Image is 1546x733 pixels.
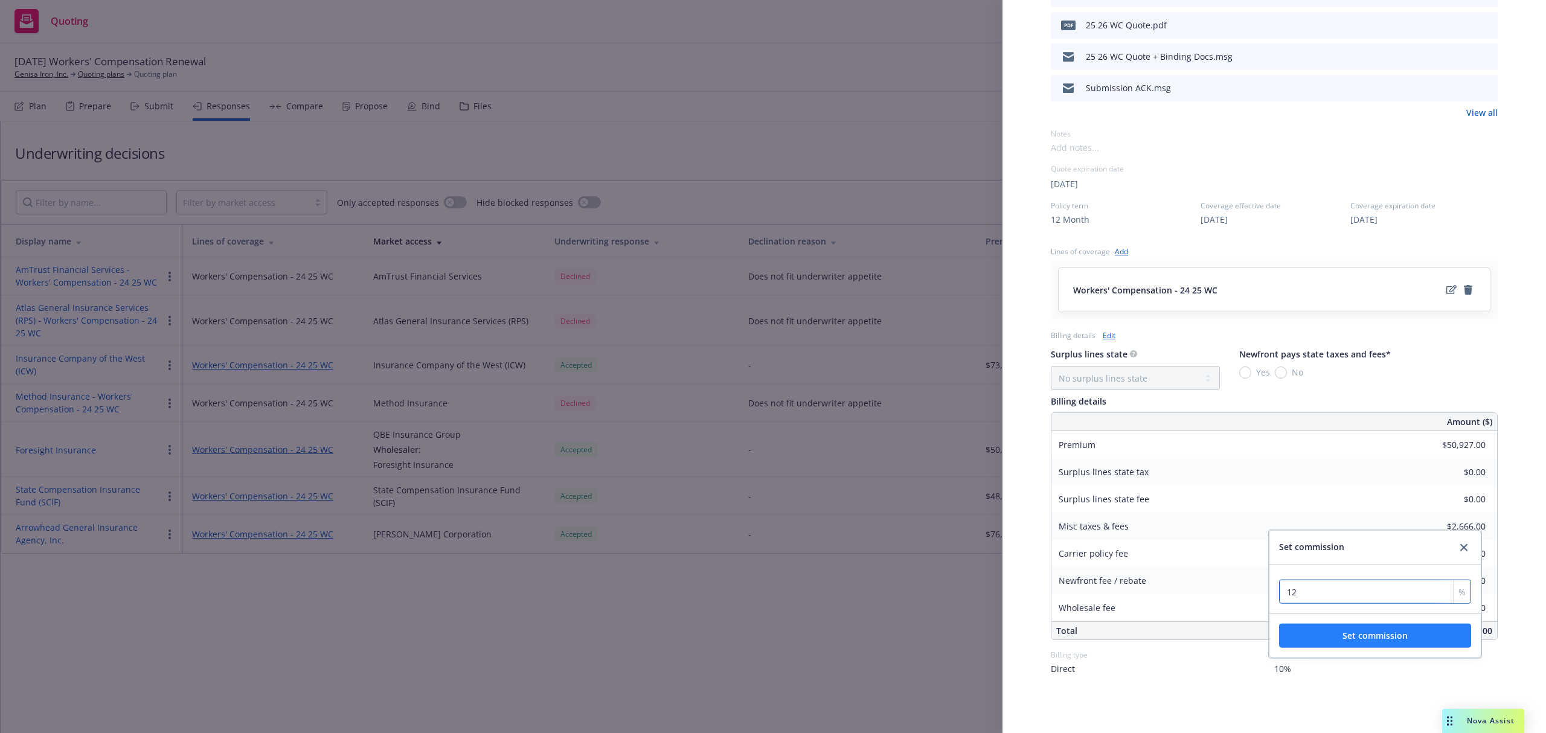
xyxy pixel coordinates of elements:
[1279,540,1344,555] span: Set commission
[1051,213,1089,226] button: 12 Month
[1051,178,1078,190] button: [DATE]
[1444,283,1458,297] a: edit
[1442,709,1524,733] button: Nova Assist
[1461,283,1475,297] a: remove
[1051,129,1498,139] div: Notes
[1467,715,1515,726] span: Nova Assist
[1482,50,1493,64] button: preview file
[1447,415,1492,428] span: Amount ($)
[1115,245,1128,258] a: Add
[1051,200,1198,211] span: Policy term
[1342,630,1408,641] span: Set commission
[1274,662,1291,675] span: 10%
[1482,18,1493,33] button: preview file
[1051,662,1075,675] span: Direct
[1051,650,1274,660] div: Billing type
[1056,625,1077,636] span: Total
[1051,246,1110,257] div: Lines of coverage
[1059,493,1149,505] span: Surplus lines state fee
[1059,466,1149,478] span: Surplus lines state tax
[1051,164,1498,174] div: Quote expiration date
[1201,213,1228,226] button: [DATE]
[1275,366,1287,379] input: No
[1457,540,1471,555] a: close
[1463,18,1472,33] button: download file
[1059,548,1128,559] span: Carrier policy fee
[1350,200,1498,211] span: Coverage expiration date
[1463,50,1472,64] button: download file
[1051,395,1498,408] div: Billing details
[1414,490,1493,508] input: 0.00
[1458,585,1466,598] span: %
[1256,366,1270,379] span: Yes
[1059,575,1146,586] span: Newfront fee / rebate
[1051,348,1127,360] span: Surplus lines state
[1466,106,1498,119] a: View all
[1059,439,1095,450] span: Premium
[1414,517,1493,536] input: 0.00
[1279,624,1471,648] button: Set commission
[1239,348,1391,360] span: Newfront pays state taxes and fees*
[1103,329,1115,342] a: Edit
[1086,82,1171,94] div: Submission ACK.msg
[1086,50,1233,63] div: 25 26 WC Quote + Binding Docs.msg
[1073,284,1217,296] span: Workers' Compensation - 24 25 WC
[1051,330,1095,341] div: Billing details
[1086,19,1167,31] div: 25 26 WC Quote.pdf
[1061,21,1076,30] span: pdf
[1482,81,1493,95] button: preview file
[1463,81,1472,95] button: download file
[1442,709,1457,733] div: Drag to move
[1201,200,1348,211] span: Coverage effective date
[1414,436,1493,454] input: 0.00
[1292,366,1303,379] span: No
[1059,520,1129,532] span: Misc taxes & fees
[1414,463,1493,481] input: 0.00
[1350,213,1378,226] button: [DATE]
[1239,366,1251,379] input: Yes
[1059,602,1115,613] span: Wholesale fee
